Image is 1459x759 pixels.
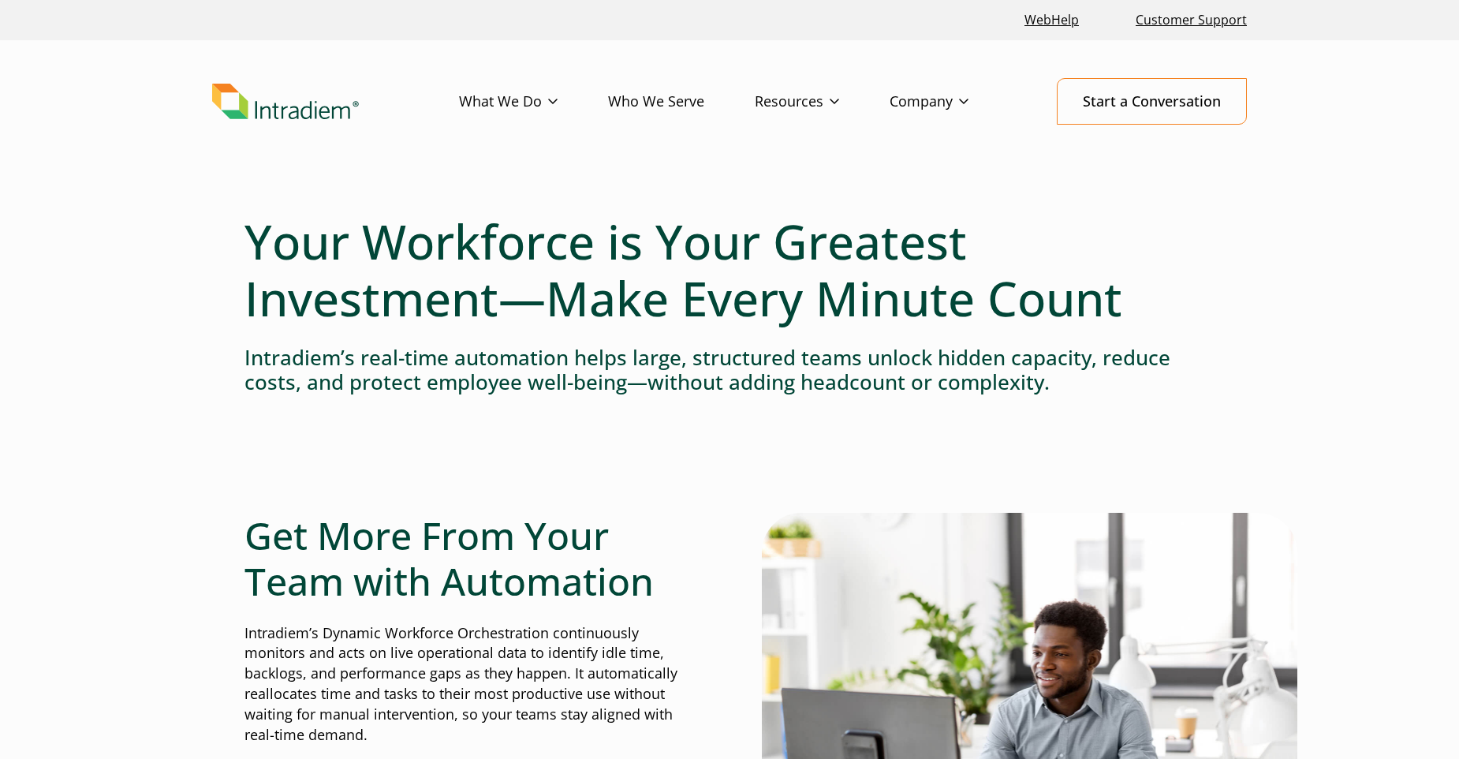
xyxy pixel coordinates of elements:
p: Intradiem’s Dynamic Workforce Orchestration continuously monitors and acts on live operational da... [244,623,697,746]
h4: Intradiem’s real-time automation helps large, structured teams unlock hidden capacity, reduce cos... [244,346,1215,394]
a: Company [890,79,1019,125]
a: Link opens in a new window [1018,3,1085,37]
a: Link to homepage of Intradiem [212,84,459,120]
h2: Get More From Your Team with Automation [244,513,697,604]
h1: Your Workforce is Your Greatest Investment—Make Every Minute Count [244,213,1215,327]
a: Who We Serve [608,79,755,125]
a: What We Do [459,79,608,125]
a: Resources [755,79,890,125]
img: Intradiem [212,84,359,120]
a: Start a Conversation [1057,78,1247,125]
a: Customer Support [1129,3,1253,37]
